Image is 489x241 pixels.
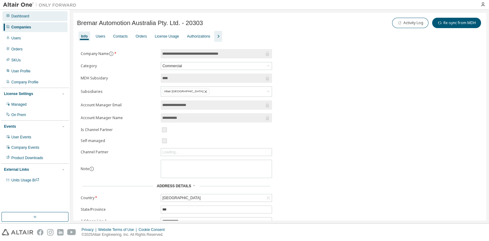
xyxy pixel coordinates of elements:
div: [GEOGRAPHIC_DATA] [161,195,201,201]
div: Altair [GEOGRAPHIC_DATA] [161,87,272,97]
button: information [109,51,114,56]
div: Info [81,34,88,39]
div: Privacy [82,227,98,232]
div: Website Terms of Use [98,227,138,232]
img: youtube.svg [67,229,76,236]
label: Address Line 1 [81,219,157,224]
label: Self-managed [81,138,157,143]
div: License Usage [155,34,179,39]
label: Category [81,64,157,68]
div: Events [4,124,16,129]
div: SKUs [11,58,21,63]
label: Country [81,195,157,200]
div: Orders [136,34,147,39]
label: Subsidiaries [81,89,157,94]
div: Users [96,34,105,39]
button: information [89,166,94,171]
div: License Settings [4,91,33,96]
img: altair_logo.svg [2,229,33,236]
div: Company Events [11,145,39,150]
div: Company Profile [11,80,39,85]
div: Dashboard [11,14,29,19]
button: Activity Log [392,18,428,28]
div: User Profile [11,69,31,74]
button: Re-sync from MDH [432,18,481,28]
div: On Prem [11,112,26,117]
div: Contacts [113,34,127,39]
label: Account Manager Email [81,103,157,108]
label: State/Province [81,207,157,212]
div: Cookie Consent [138,227,168,232]
label: Company Name [81,51,157,56]
div: Loading... [161,148,272,156]
span: Address Details [157,184,191,188]
div: Users [11,36,21,41]
div: [GEOGRAPHIC_DATA] [161,194,272,202]
p: © 2025 Altair Engineering, Inc. All Rights Reserved. [82,232,168,237]
label: MDH Subsidary [81,76,157,81]
div: User Events [11,135,31,140]
div: Companies [11,25,31,30]
div: Altair [GEOGRAPHIC_DATA] [162,88,210,95]
label: Is Channel Partner [81,127,157,132]
div: Commercial [161,62,272,70]
div: Loading... [162,150,178,155]
img: Altair One [3,2,79,8]
div: Authorizations [187,34,210,39]
div: External Links [4,167,29,172]
div: Orders [11,47,23,52]
label: Account Manager Name [81,115,157,120]
div: Product Downloads [11,155,43,160]
img: instagram.svg [47,229,53,236]
img: facebook.svg [37,229,43,236]
label: Note [81,166,89,171]
span: Units Usage BI [11,178,39,182]
img: linkedin.svg [57,229,64,236]
label: Channel Partner [81,150,157,155]
div: Commercial [161,63,183,69]
span: Bremar Automotion Australia Pty. Ltd. - 20303 [77,20,203,27]
div: Managed [11,102,27,107]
